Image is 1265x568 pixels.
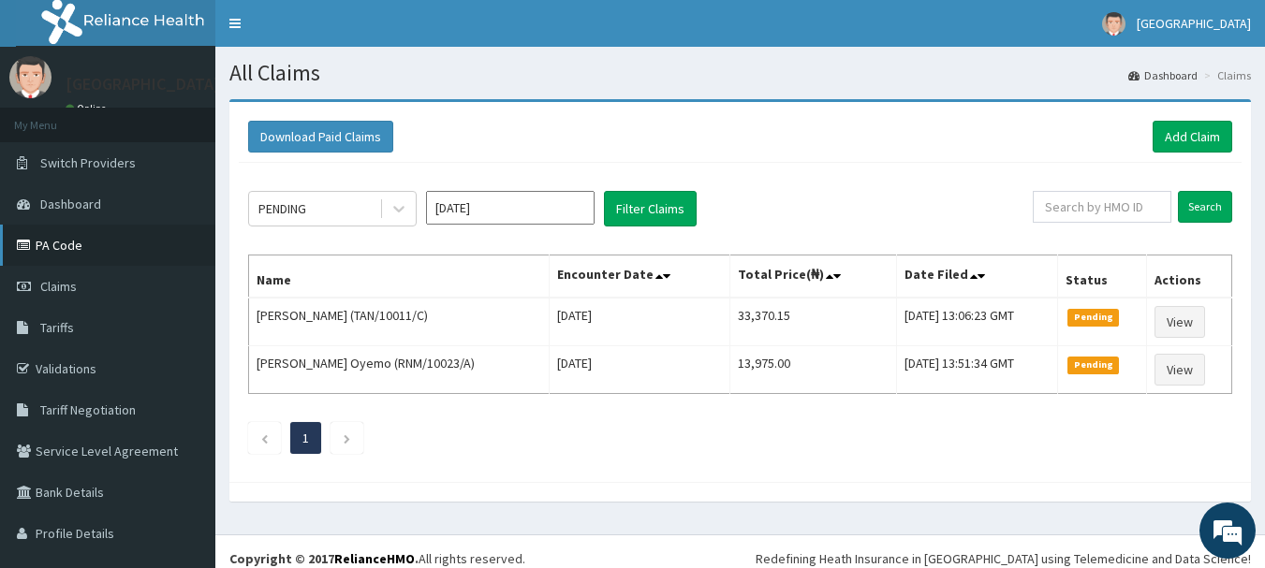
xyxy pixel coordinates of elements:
th: Status [1058,255,1147,299]
td: [PERSON_NAME] (TAN/10011/C) [249,298,550,346]
a: Previous page [260,430,269,446]
a: Dashboard [1128,67,1198,83]
span: [GEOGRAPHIC_DATA] [1137,15,1251,32]
img: User Image [9,56,51,98]
span: Dashboard [40,196,101,212]
span: Tariffs [40,319,74,336]
button: Download Paid Claims [248,121,393,153]
td: [DATE] [550,298,730,346]
a: Next page [343,430,351,446]
span: Tariff Negotiation [40,401,136,418]
p: [GEOGRAPHIC_DATA] [66,76,220,93]
th: Total Price(₦) [729,255,897,299]
span: Pending [1067,309,1119,326]
td: [DATE] [550,346,730,394]
div: Redefining Heath Insurance in [GEOGRAPHIC_DATA] using Telemedicine and Data Science! [756,549,1251,568]
li: Claims [1199,67,1251,83]
input: Search by HMO ID [1033,191,1171,223]
th: Actions [1146,255,1231,299]
button: Filter Claims [604,191,697,226]
a: RelianceHMO [334,550,415,567]
strong: Copyright © 2017 . [229,550,419,567]
span: Claims [40,278,77,295]
th: Encounter Date [550,255,730,299]
td: [PERSON_NAME] Oyemo (RNM/10023/A) [249,346,550,394]
th: Name [249,255,550,299]
a: Add Claim [1153,121,1232,153]
td: [DATE] 13:51:34 GMT [897,346,1058,394]
div: PENDING [258,199,306,218]
span: Switch Providers [40,154,136,171]
td: [DATE] 13:06:23 GMT [897,298,1058,346]
td: 13,975.00 [729,346,897,394]
a: View [1155,354,1205,386]
td: 33,370.15 [729,298,897,346]
input: Search [1178,191,1232,223]
th: Date Filed [897,255,1058,299]
span: Pending [1067,357,1119,373]
img: User Image [1102,12,1125,36]
h1: All Claims [229,61,1251,85]
a: View [1155,306,1205,338]
a: Page 1 is your current page [302,430,309,446]
a: Online [66,102,110,115]
input: Select Month and Year [426,191,595,225]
